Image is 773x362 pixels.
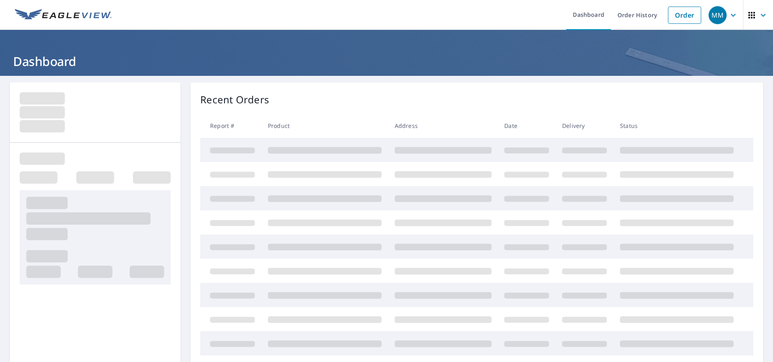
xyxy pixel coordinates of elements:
[200,114,261,138] th: Report #
[668,7,701,24] a: Order
[709,6,727,24] div: MM
[200,92,269,107] p: Recent Orders
[15,9,112,21] img: EV Logo
[556,114,613,138] th: Delivery
[10,53,763,70] h1: Dashboard
[498,114,556,138] th: Date
[388,114,498,138] th: Address
[261,114,388,138] th: Product
[613,114,740,138] th: Status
